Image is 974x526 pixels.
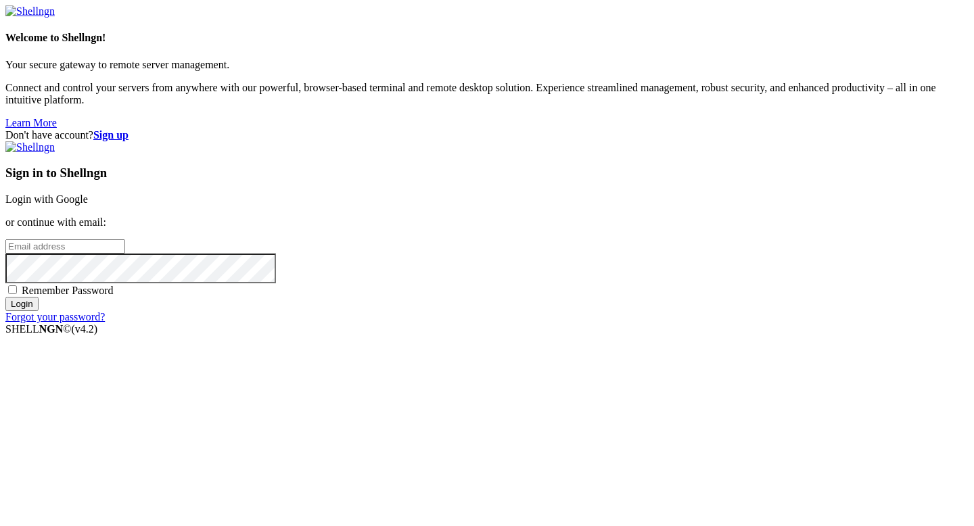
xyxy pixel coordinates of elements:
[93,129,129,141] a: Sign up
[5,82,969,106] p: Connect and control your servers from anywhere with our powerful, browser-based terminal and remo...
[5,32,969,44] h4: Welcome to Shellngn!
[5,129,969,141] div: Don't have account?
[5,297,39,311] input: Login
[5,311,105,322] a: Forgot your password?
[5,166,969,181] h3: Sign in to Shellngn
[8,285,17,294] input: Remember Password
[5,239,125,254] input: Email address
[5,117,57,128] a: Learn More
[5,5,55,18] img: Shellngn
[5,193,88,205] a: Login with Google
[5,216,969,229] p: or continue with email:
[72,323,98,335] span: 4.2.0
[5,323,97,335] span: SHELL ©
[22,285,114,296] span: Remember Password
[5,59,969,71] p: Your secure gateway to remote server management.
[5,141,55,153] img: Shellngn
[39,323,64,335] b: NGN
